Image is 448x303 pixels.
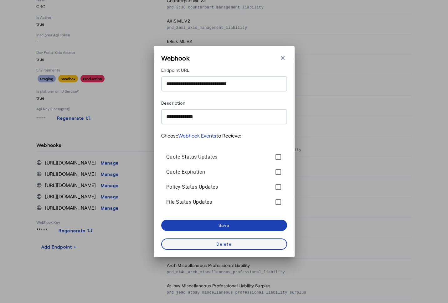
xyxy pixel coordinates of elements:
[166,184,218,190] span: Policy Status Updates
[166,154,218,160] span: Quote Status Updates
[178,133,216,138] a: Webhook Events
[216,241,232,247] div: Delete
[166,199,212,205] span: File Status Updates
[161,100,186,106] label: Description
[166,169,205,175] span: Quote Expiration
[161,67,189,73] label: Endpoint URL
[161,238,287,250] button: Delete
[219,222,229,228] div: Save
[161,220,287,231] button: Save
[161,54,190,62] h3: Webhook
[161,132,287,139] p: Choose to Recieve:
